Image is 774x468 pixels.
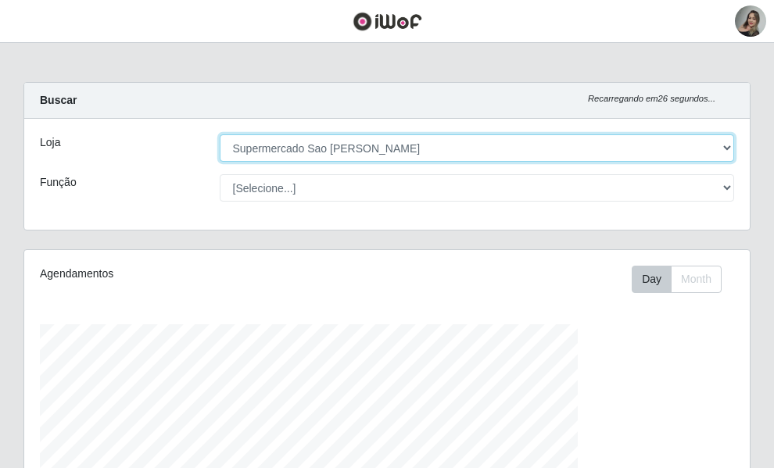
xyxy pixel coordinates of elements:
[632,266,722,293] div: First group
[40,94,77,106] strong: Buscar
[40,174,77,191] label: Função
[353,12,422,31] img: CoreUI Logo
[40,134,60,151] label: Loja
[588,94,715,103] i: Recarregando em 26 segundos...
[40,266,316,282] div: Agendamentos
[671,266,722,293] button: Month
[632,266,672,293] button: Day
[632,266,734,293] div: Toolbar with button groups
